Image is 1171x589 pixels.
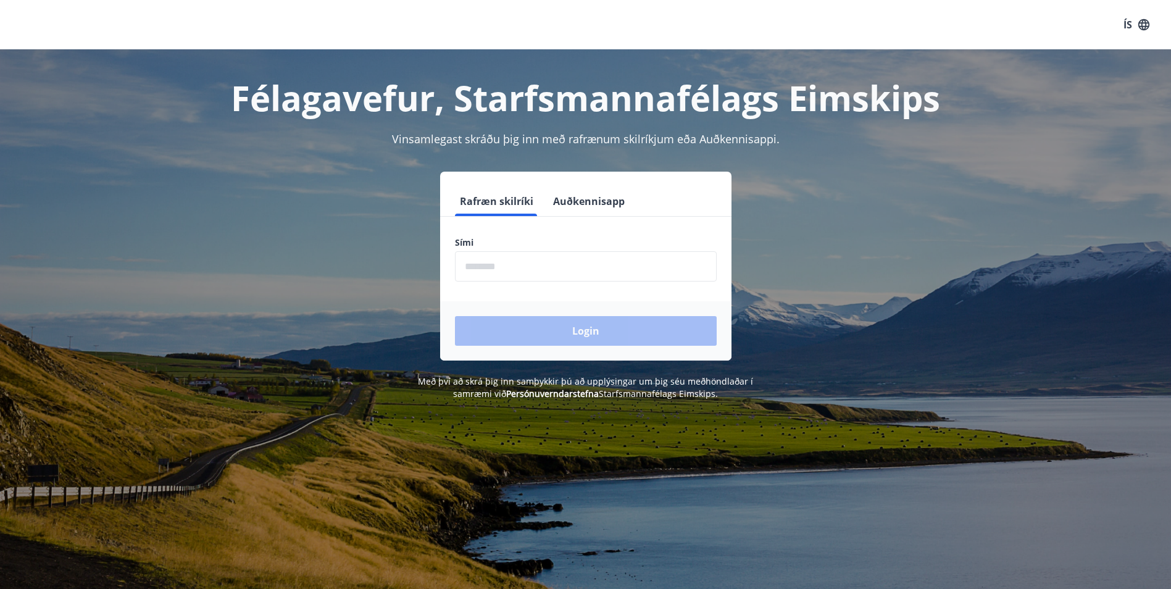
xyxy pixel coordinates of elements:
label: Sími [455,236,717,249]
button: Rafræn skilríki [455,186,538,216]
button: Auðkennisapp [548,186,630,216]
button: ÍS [1117,14,1156,36]
a: Persónuverndarstefna [506,388,599,399]
span: Með því að skrá þig inn samþykkir þú að upplýsingar um þig séu meðhöndlaðar í samræmi við Starfsm... [418,375,753,399]
span: Vinsamlegast skráðu þig inn með rafrænum skilríkjum eða Auðkennisappi. [392,132,780,146]
h1: Félagavefur, Starfsmannafélags Eimskips [156,74,1015,121]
